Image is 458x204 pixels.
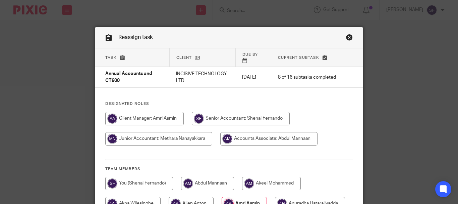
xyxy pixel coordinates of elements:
[346,34,353,43] a: Close this dialog window
[242,53,258,56] span: Due by
[105,72,152,83] span: Annual Accounts and CT600
[105,101,353,107] h4: Designated Roles
[118,35,153,40] span: Reassign task
[105,166,353,172] h4: Team members
[278,56,319,59] span: Current subtask
[271,67,343,88] td: 8 of 16 subtasks completed
[105,56,117,59] span: Task
[242,74,265,81] p: [DATE]
[176,56,192,59] span: Client
[176,71,229,84] p: INCISIVE TECHNOLOGY LTD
